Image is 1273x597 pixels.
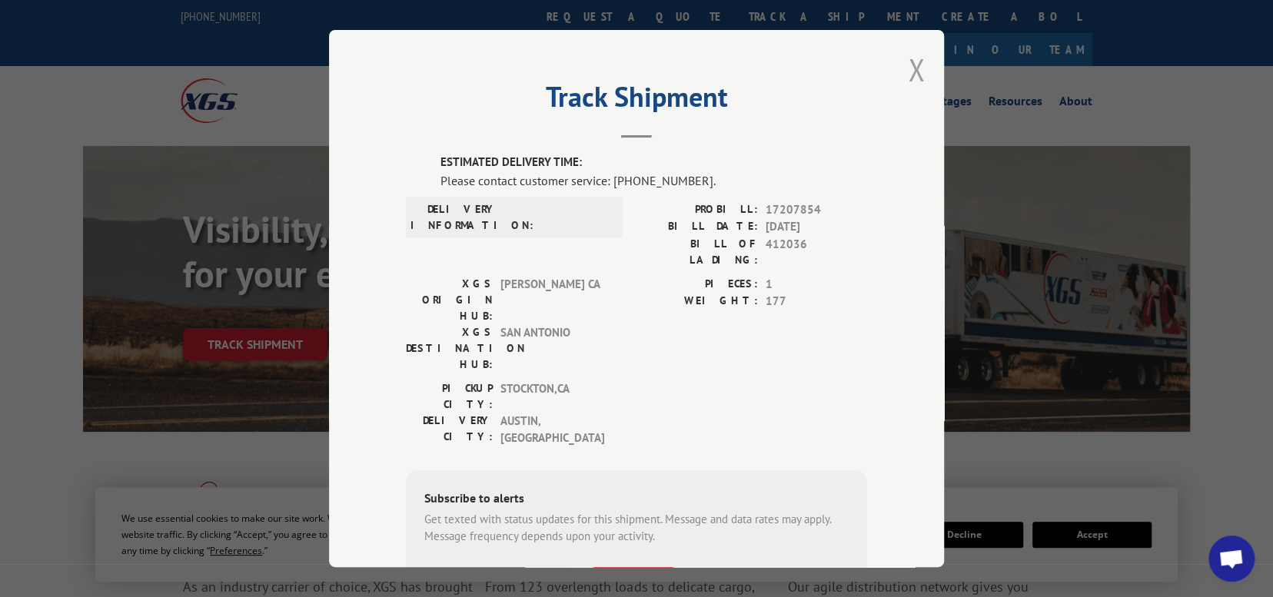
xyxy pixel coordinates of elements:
[406,380,493,412] label: PICKUP CITY:
[766,218,867,236] span: [DATE]
[766,201,867,218] span: 17207854
[424,510,849,545] div: Get texted with status updates for this shipment. Message and data rates may apply. Message frequ...
[766,235,867,267] span: 412036
[636,235,758,267] label: BILL OF LADING:
[406,86,867,115] h2: Track Shipment
[766,293,867,310] span: 177
[908,49,925,90] button: Close modal
[440,154,867,171] label: ESTIMATED DELIVERY TIME:
[636,201,758,218] label: PROBILL:
[636,293,758,310] label: WEIGHT:
[406,275,493,323] label: XGS ORIGIN HUB:
[406,412,493,446] label: DELIVERY CITY:
[440,171,867,189] div: Please contact customer service: [PHONE_NUMBER].
[500,412,604,446] span: AUSTIN , [GEOGRAPHIC_DATA]
[766,275,867,293] span: 1
[424,488,849,510] div: Subscribe to alerts
[636,275,758,293] label: PIECES:
[636,218,758,236] label: BILL DATE:
[500,275,604,323] span: [PERSON_NAME] CA
[410,201,497,233] label: DELIVERY INFORMATION:
[500,380,604,412] span: STOCKTON , CA
[1208,536,1255,582] div: Open chat
[406,323,493,372] label: XGS DESTINATION HUB:
[500,323,604,372] span: SAN ANTONIO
